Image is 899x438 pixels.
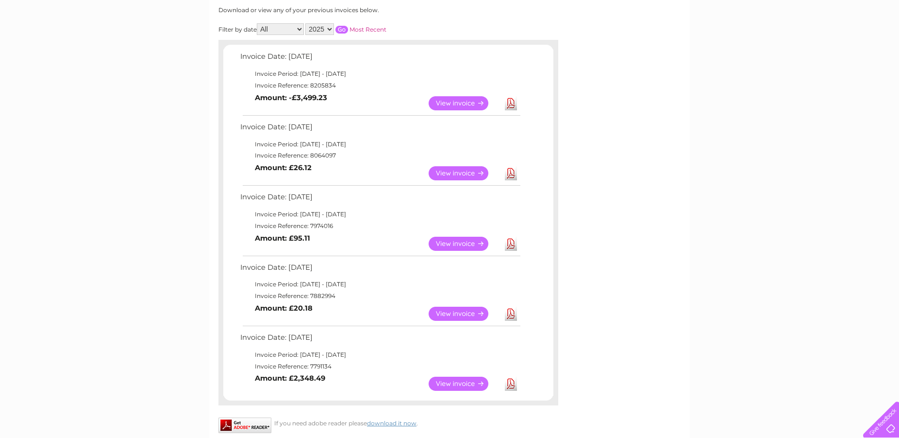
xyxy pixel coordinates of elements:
[238,209,522,220] td: Invoice Period: [DATE] - [DATE]
[350,26,386,33] a: Most Recent
[238,290,522,302] td: Invoice Reference: 7882994
[32,25,81,55] img: logo.png
[505,237,517,251] a: Download
[255,163,312,172] b: Amount: £26.12
[238,121,522,139] td: Invoice Date: [DATE]
[752,41,774,49] a: Energy
[238,150,522,161] td: Invoice Reference: 8064097
[218,418,558,427] div: If you need adobe reader please .
[867,41,890,49] a: Log out
[238,139,522,150] td: Invoice Period: [DATE] - [DATE]
[238,68,522,80] td: Invoice Period: [DATE] - [DATE]
[429,166,500,180] a: View
[255,374,325,383] b: Amount: £2,348.49
[429,237,500,251] a: View
[716,5,783,17] a: 0333 014 3131
[429,307,500,321] a: View
[238,50,522,68] td: Invoice Date: [DATE]
[221,5,680,47] div: Clear Business is a trading name of Verastar Limited (registered in [GEOGRAPHIC_DATA] No. 3667643...
[238,349,522,361] td: Invoice Period: [DATE] - [DATE]
[780,41,809,49] a: Telecoms
[238,361,522,372] td: Invoice Reference: 7791134
[238,191,522,209] td: Invoice Date: [DATE]
[429,96,500,110] a: View
[218,7,473,14] div: Download or view any of your previous invoices below.
[505,377,517,391] a: Download
[238,279,522,290] td: Invoice Period: [DATE] - [DATE]
[255,234,310,243] b: Amount: £95.11
[367,420,416,427] a: download it now
[505,166,517,180] a: Download
[429,377,500,391] a: View
[728,41,747,49] a: Water
[505,307,517,321] a: Download
[238,331,522,349] td: Invoice Date: [DATE]
[238,220,522,232] td: Invoice Reference: 7974016
[815,41,829,49] a: Blog
[255,93,327,102] b: Amount: -£3,499.23
[505,96,517,110] a: Download
[218,23,473,35] div: Filter by date
[238,261,522,279] td: Invoice Date: [DATE]
[238,80,522,91] td: Invoice Reference: 8205834
[255,304,313,313] b: Amount: £20.18
[834,41,858,49] a: Contact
